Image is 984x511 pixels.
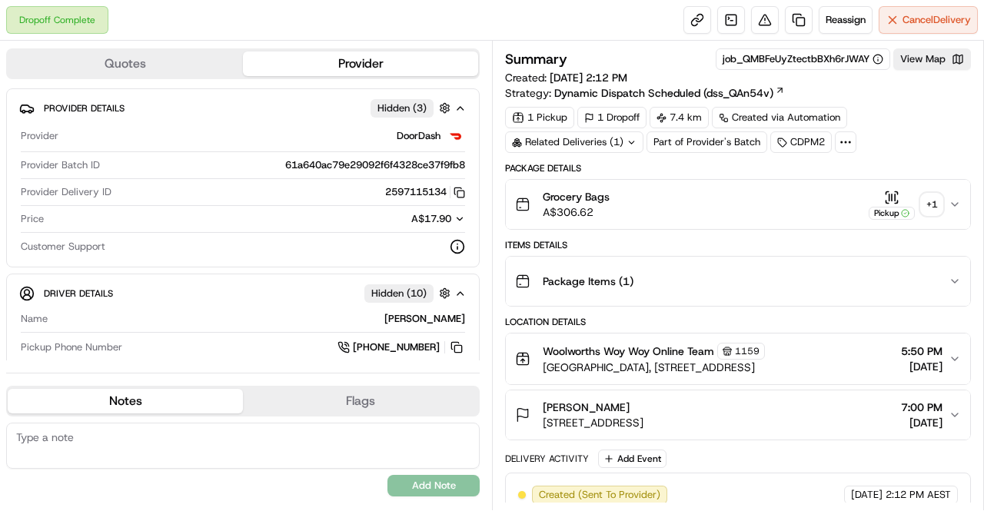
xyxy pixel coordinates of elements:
[826,13,866,27] span: Reassign
[285,158,465,172] span: 61a640ac79e29092f6f4328ce37f9fb8
[505,107,574,128] div: 1 Pickup
[869,207,915,220] div: Pickup
[539,488,660,502] span: Created (Sent To Provider)
[851,488,883,502] span: [DATE]
[869,190,915,220] button: Pickup
[886,488,951,502] span: 2:12 PM AEST
[21,312,48,326] span: Name
[21,129,58,143] span: Provider
[819,6,873,34] button: Reassign
[543,415,643,430] span: [STREET_ADDRESS]
[893,48,971,70] button: View Map
[543,204,610,220] span: A$306.62
[735,345,760,357] span: 1159
[8,389,243,413] button: Notes
[550,71,627,85] span: [DATE] 2:12 PM
[364,284,454,303] button: Hidden (10)
[505,70,627,85] span: Created:
[505,85,785,101] div: Strategy:
[44,102,125,114] span: Provider Details
[19,95,467,121] button: Provider DetailsHidden (3)
[506,180,970,229] button: Grocery BagsA$306.62Pickup+1
[411,212,451,225] span: A$17.90
[506,333,970,384] button: Woolworths Woy Woy Online Team1159[GEOGRAPHIC_DATA], [STREET_ADDRESS]5:50 PM[DATE]
[21,240,105,254] span: Customer Support
[21,158,100,172] span: Provider Batch ID
[505,52,567,66] h3: Summary
[712,107,847,128] a: Created via Automation
[371,287,427,300] span: Hidden ( 10 )
[543,189,610,204] span: Grocery Bags
[371,98,454,118] button: Hidden (3)
[505,131,643,153] div: Related Deliveries (1)
[901,343,942,359] span: 5:50 PM
[21,185,111,199] span: Provider Delivery ID
[770,131,832,153] div: CDPM2
[505,316,971,328] div: Location Details
[337,339,465,356] a: [PHONE_NUMBER]
[901,415,942,430] span: [DATE]
[879,6,978,34] button: CancelDelivery
[869,190,942,220] button: Pickup+1
[21,340,122,354] span: Pickup Phone Number
[543,360,765,375] span: [GEOGRAPHIC_DATA], [STREET_ADDRESS]
[543,274,633,289] span: Package Items ( 1 )
[598,450,667,468] button: Add Event
[353,340,440,354] span: [PHONE_NUMBER]
[19,280,467,306] button: Driver DetailsHidden (10)
[397,129,440,143] span: DoorDash
[723,52,883,66] button: job_QMBFeUyZtectbBXh6rJWAY
[21,212,44,226] span: Price
[385,185,465,199] button: 2597115134
[506,390,970,440] button: [PERSON_NAME][STREET_ADDRESS]7:00 PM[DATE]
[577,107,647,128] div: 1 Dropoff
[243,51,478,76] button: Provider
[54,312,465,326] div: [PERSON_NAME]
[505,453,589,465] div: Delivery Activity
[506,257,970,306] button: Package Items (1)
[505,162,971,174] div: Package Details
[903,13,971,27] span: Cancel Delivery
[901,359,942,374] span: [DATE]
[543,400,630,415] span: [PERSON_NAME]
[554,85,785,101] a: Dynamic Dispatch Scheduled (dss_QAn54v)
[243,389,478,413] button: Flags
[8,51,243,76] button: Quotes
[447,127,465,145] img: doordash_logo_v2.png
[377,101,427,115] span: Hidden ( 3 )
[543,343,714,359] span: Woolworths Woy Woy Online Team
[330,212,465,226] button: A$17.90
[505,239,971,251] div: Items Details
[44,287,113,300] span: Driver Details
[554,85,773,101] span: Dynamic Dispatch Scheduled (dss_QAn54v)
[921,194,942,215] div: + 1
[650,107,709,128] div: 7.4 km
[901,400,942,415] span: 7:00 PM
